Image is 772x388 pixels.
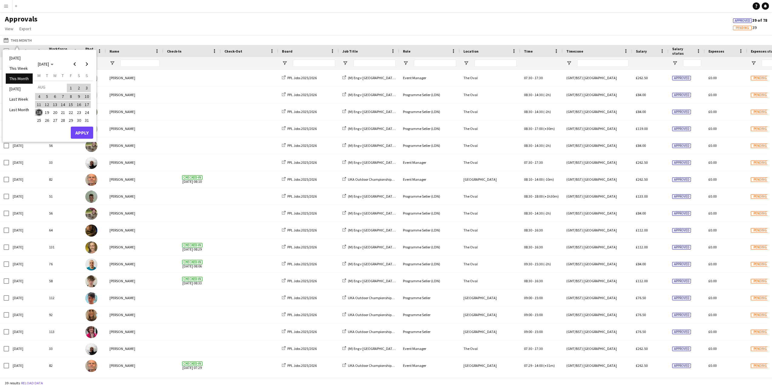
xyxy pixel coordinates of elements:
div: [PERSON_NAME] [106,273,163,289]
div: The Oval [460,137,520,154]
span: 30 [75,117,83,124]
span: (M) Eng v [GEOGRAPHIC_DATA] 5th Test - The Oval - Day 4 - 11:00 [348,76,447,80]
a: (M) Eng v [GEOGRAPHIC_DATA] 5th Test - The Oval - Day 4 - 11:00 [342,76,447,80]
span: 10 [83,93,90,100]
a: UKA Outdoor Championships 2025 - [GEOGRAPHIC_DATA] [342,363,437,368]
button: 25-08-2025 [35,116,43,124]
div: [GEOGRAPHIC_DATA] [460,323,520,340]
div: [DATE] [9,137,45,154]
img: Adam Rihan [85,241,97,254]
span: 8 [67,93,74,100]
span: PPL Jobs 2025/2026 [287,262,317,266]
span: (M) Eng v [GEOGRAPHIC_DATA] 5th Test - The Oval - Day 4 - 11:00 [348,194,447,199]
button: 07-08-2025 [59,92,67,100]
div: 58 [45,273,82,289]
div: The Oval [460,273,520,289]
span: PPL Jobs 2025/2026 [287,346,317,351]
a: (M) Eng v [GEOGRAPHIC_DATA] 5th Test - The Oval - Day 4 - 11:00 [342,92,447,97]
span: PPL Jobs 2025/2026 [287,279,317,283]
a: UKA Outdoor Championships 2025 - [GEOGRAPHIC_DATA] [342,312,437,317]
span: (M) Eng v [GEOGRAPHIC_DATA] 5th Test - The Oval - Day 4 - 11:00 [348,262,447,266]
button: 21-08-2025 [59,108,67,116]
a: PPL Jobs 2025/2026 [282,126,317,131]
li: This Week [6,63,33,73]
div: 33 [45,154,82,171]
div: (GMT/BST) [GEOGRAPHIC_DATA] [563,103,632,120]
a: PPL Jobs 2025/2026 [282,211,317,215]
div: [DATE] [9,256,45,272]
span: 23 [75,109,83,116]
div: [PERSON_NAME] [106,205,163,221]
div: [GEOGRAPHIC_DATA] [460,357,520,374]
input: Timezone Filter Input [577,60,629,67]
div: 33 [45,340,82,357]
a: PPL Jobs 2025/2026 [282,329,317,334]
div: Programme Seller (LDN) [399,239,460,255]
div: 82 [45,357,82,374]
span: 14 [59,101,67,108]
div: [PERSON_NAME] [106,188,163,205]
div: [PERSON_NAME] [106,323,163,340]
div: (GMT/BST) [GEOGRAPHIC_DATA] [563,205,632,221]
a: PPL Jobs 2025/2026 [282,346,317,351]
div: (GMT/BST) [GEOGRAPHIC_DATA] [563,86,632,103]
span: PPL Jobs 2025/2026 [287,245,317,249]
button: 24-08-2025 [83,108,91,116]
span: 29 [67,117,74,124]
a: Export [17,25,34,33]
a: PPL Jobs 2025/2026 [282,92,317,97]
span: PPL Jobs 2025/2026 [287,177,317,182]
a: (M) Eng v [GEOGRAPHIC_DATA] 5th Test - The Oval - Day 4 - 11:00 [342,211,447,215]
div: The Oval [460,70,520,86]
button: Next month [81,58,93,70]
div: 113 [45,323,82,340]
div: [DATE] [9,340,45,357]
a: (M) Eng v [GEOGRAPHIC_DATA] 5th Test - The Oval - Day 4 - 11:00 [342,143,447,148]
a: (M) Eng v [GEOGRAPHIC_DATA] 5th Test - The Oval - Day 4 - 11:00 [342,160,447,165]
div: [PERSON_NAME] [106,340,163,357]
img: Tina Phillips [85,326,97,338]
button: 18-08-2025 [35,108,43,116]
a: (M) Eng v [GEOGRAPHIC_DATA] 5th Test - The Oval - Day 4 - 11:00 [342,126,447,131]
img: Souha Taha [85,225,97,237]
div: [PERSON_NAME] [106,222,163,238]
span: (M) Eng v [GEOGRAPHIC_DATA] 5th Test - The Oval - Day 4 - 11:00 [348,245,447,249]
a: PPL Jobs 2025/2026 [282,262,317,266]
button: Choose month and year [35,59,56,70]
input: Name Filter Input [120,60,160,67]
a: PPL Jobs 2025/2026 [282,228,317,232]
div: 112 [45,289,82,306]
span: (M) Eng v [GEOGRAPHIC_DATA] 5th Test - The Oval - Day 4 - 11:00 [348,126,447,131]
div: (GMT/BST) [GEOGRAPHIC_DATA] [563,306,632,323]
div: The Oval [460,103,520,120]
span: 28 [59,117,67,124]
div: [PERSON_NAME] [106,357,163,374]
button: 17-08-2025 [83,101,91,108]
input: Location Filter Input [474,60,517,67]
span: T [62,73,64,78]
div: (GMT/BST) [GEOGRAPHIC_DATA] [563,273,632,289]
img: Theo Bellis [85,292,97,304]
a: PPL Jobs 2025/2026 [282,143,317,148]
img: HOWARD EGGLESTON [85,360,97,372]
span: PPL Jobs 2025/2026 [287,126,317,131]
div: (GMT/BST) [GEOGRAPHIC_DATA] [563,239,632,255]
span: 39 [733,25,757,30]
input: Board Filter Input [293,60,335,67]
span: View [5,26,13,31]
span: 18 [35,109,43,116]
button: 12-08-2025 [43,101,51,108]
span: 16 [75,101,83,108]
div: 131 [45,239,82,255]
span: 2 [75,84,83,92]
div: [PERSON_NAME] [106,70,163,86]
a: PPL Jobs 2025/2026 [282,76,317,80]
button: 31-08-2025 [83,116,91,124]
div: [GEOGRAPHIC_DATA] [460,171,520,188]
button: Open Filter Menu [282,60,287,66]
span: PPL Jobs 2025/2026 [287,211,317,215]
div: (GMT/BST) [GEOGRAPHIC_DATA] [563,120,632,137]
button: 15-08-2025 [67,101,75,108]
span: 9 [75,93,83,100]
div: The Oval [460,205,520,221]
